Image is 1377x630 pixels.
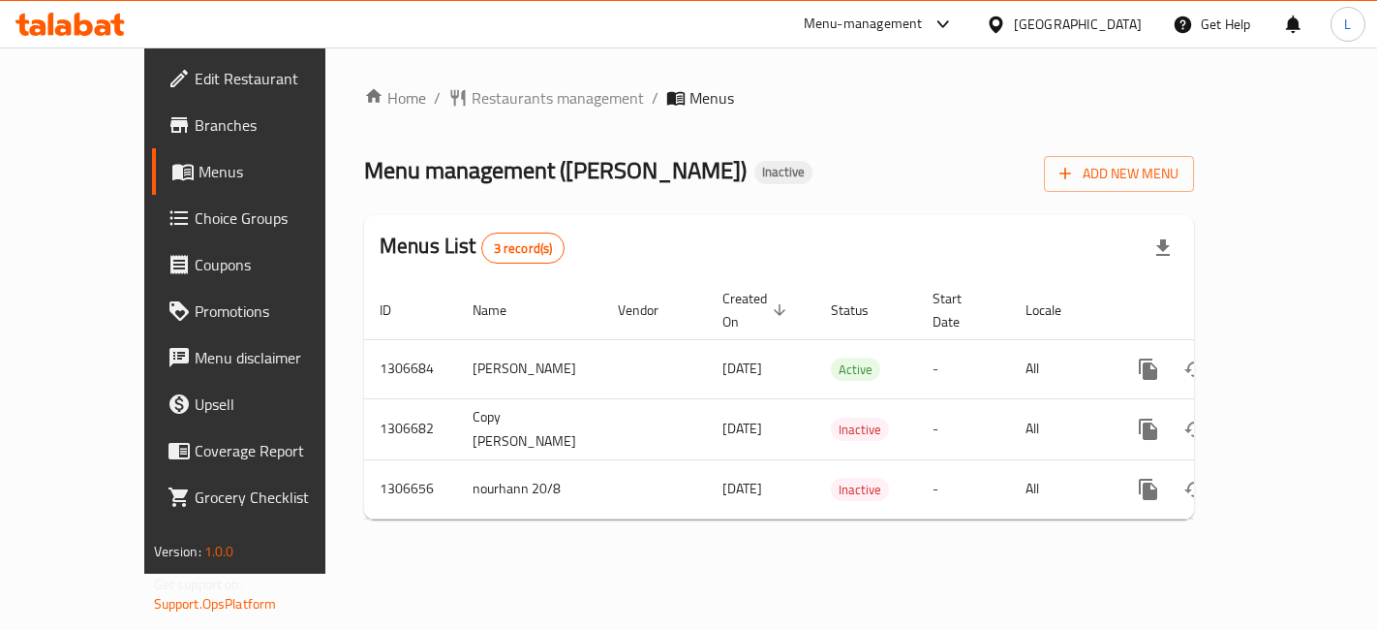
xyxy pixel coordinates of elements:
span: Vendor [618,299,684,322]
td: nourhann 20/8 [457,459,602,519]
a: Restaurants management [448,86,644,110]
a: Support.OpsPlatform [154,591,277,616]
span: Menu disclaimer [195,346,358,369]
span: Edit Restaurant [195,67,358,90]
span: Status [831,299,894,322]
span: Menu management ( [PERSON_NAME] ) [364,148,747,192]
table: enhanced table [364,281,1327,520]
a: Branches [152,102,374,148]
button: more [1125,466,1172,513]
a: Upsell [152,381,374,427]
span: Active [831,359,880,381]
button: Change Status [1172,466,1218,513]
td: All [1010,459,1110,519]
td: - [917,459,1010,519]
td: All [1010,398,1110,459]
a: Edit Restaurant [152,55,374,102]
span: Restaurants management [472,86,644,110]
span: 1.0.0 [204,539,234,564]
a: Menu disclaimer [152,334,374,381]
span: Menus [689,86,734,110]
td: Copy [PERSON_NAME] [457,398,602,459]
span: Inactive [754,164,812,180]
div: Total records count [481,233,566,264]
span: Choice Groups [195,206,358,230]
td: 1306682 [364,398,457,459]
span: Inactive [831,419,889,441]
button: Add New Menu [1044,156,1194,192]
span: Promotions [195,299,358,323]
div: Active [831,358,880,381]
span: Menus [199,160,358,183]
button: more [1125,406,1172,453]
span: [DATE] [722,416,762,441]
a: Coverage Report [152,427,374,474]
span: ID [380,299,416,322]
li: / [434,86,441,110]
li: / [652,86,658,110]
th: Actions [1110,281,1327,340]
span: 3 record(s) [482,239,565,258]
span: [DATE] [722,356,762,381]
a: Grocery Checklist [152,474,374,520]
button: Change Status [1172,346,1218,393]
td: 1306684 [364,339,457,398]
span: Coverage Report [195,439,358,462]
td: - [917,339,1010,398]
span: Version: [154,539,201,564]
span: Inactive [831,479,889,501]
span: Start Date [933,287,987,333]
span: Name [473,299,532,322]
a: Choice Groups [152,195,374,241]
button: more [1125,346,1172,393]
span: Get support on: [154,572,243,597]
td: 1306656 [364,459,457,519]
span: Upsell [195,393,358,416]
button: Change Status [1172,406,1218,453]
div: Inactive [754,161,812,184]
span: L [1344,14,1351,35]
div: [GEOGRAPHIC_DATA] [1014,14,1142,35]
span: Add New Menu [1059,162,1178,186]
a: Home [364,86,426,110]
td: - [917,398,1010,459]
td: All [1010,339,1110,398]
a: Coupons [152,241,374,288]
div: Export file [1140,225,1186,271]
span: Locale [1025,299,1086,322]
td: [PERSON_NAME] [457,339,602,398]
h2: Menus List [380,232,565,264]
span: Created On [722,287,792,333]
span: Branches [195,113,358,137]
a: Menus [152,148,374,195]
span: Grocery Checklist [195,486,358,509]
span: [DATE] [722,476,762,501]
a: Promotions [152,288,374,334]
span: Coupons [195,253,358,276]
nav: breadcrumb [364,86,1194,110]
div: Menu-management [804,13,923,36]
